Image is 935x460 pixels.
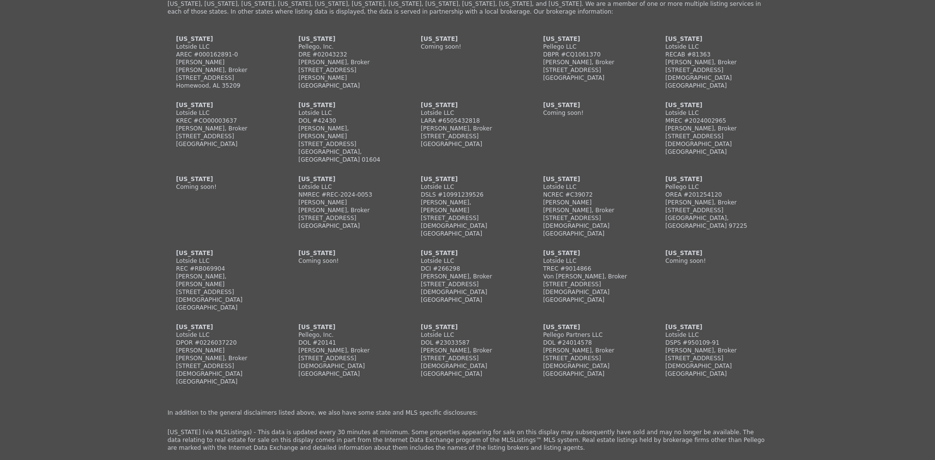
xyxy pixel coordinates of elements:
[176,132,270,140] div: [STREET_ADDRESS]
[176,323,270,331] div: [US_STATE]
[299,109,392,117] div: Lotside LLC
[299,249,392,257] div: [US_STATE]
[543,249,636,257] div: [US_STATE]
[176,183,270,191] div: Coming soon!
[299,370,392,378] div: [GEOGRAPHIC_DATA]
[299,331,392,339] div: Pellego, Inc.
[168,428,767,452] p: [US_STATE] (via MLSListings) - This data is updated every 30 minutes at minimum. Some properties ...
[299,35,392,43] div: [US_STATE]
[176,331,270,339] div: Lotside LLC
[665,175,759,183] div: [US_STATE]
[299,339,392,347] div: DOL #20141
[421,101,514,109] div: [US_STATE]
[665,370,759,378] div: [GEOGRAPHIC_DATA]
[176,249,270,257] div: [US_STATE]
[543,109,636,117] div: Coming soon!
[665,43,759,51] div: Lotside LLC
[543,74,636,82] div: [GEOGRAPHIC_DATA]
[665,101,759,109] div: [US_STATE]
[176,125,270,132] div: [PERSON_NAME], Broker
[421,109,514,117] div: Lotside LLC
[665,132,759,148] div: [STREET_ADDRESS][DEMOGRAPHIC_DATA]
[299,125,392,140] div: [PERSON_NAME], [PERSON_NAME]
[665,82,759,90] div: [GEOGRAPHIC_DATA]
[543,257,636,265] div: Lotside LLC
[421,125,514,132] div: [PERSON_NAME], Broker
[299,323,392,331] div: [US_STATE]
[543,354,636,370] div: [STREET_ADDRESS][DEMOGRAPHIC_DATA]
[299,82,392,90] div: [GEOGRAPHIC_DATA]
[176,58,270,74] div: [PERSON_NAME] [PERSON_NAME], Broker
[299,148,392,164] div: [GEOGRAPHIC_DATA], [GEOGRAPHIC_DATA] 01604
[543,191,636,199] div: NCREC #C39072
[299,347,392,354] div: [PERSON_NAME], Broker
[421,175,514,183] div: [US_STATE]
[543,280,636,296] div: [STREET_ADDRESS][DEMOGRAPHIC_DATA]
[299,214,392,222] div: [STREET_ADDRESS]
[543,51,636,58] div: DBPR #CQ1061370
[299,183,392,191] div: Lotside LLC
[665,214,759,230] div: [GEOGRAPHIC_DATA], [GEOGRAPHIC_DATA] 97225
[299,140,392,148] div: [STREET_ADDRESS]
[176,304,270,312] div: [GEOGRAPHIC_DATA]
[421,280,514,296] div: [STREET_ADDRESS][DEMOGRAPHIC_DATA]
[421,257,514,265] div: Lotside LLC
[176,35,270,43] div: [US_STATE]
[665,148,759,156] div: [GEOGRAPHIC_DATA]
[543,175,636,183] div: [US_STATE]
[665,109,759,117] div: Lotside LLC
[421,273,514,280] div: [PERSON_NAME], Broker
[421,43,514,51] div: Coming soon!
[421,140,514,148] div: [GEOGRAPHIC_DATA]
[665,51,759,58] div: RECAB #81363
[665,331,759,339] div: Lotside LLC
[543,183,636,191] div: Lotside LLC
[299,222,392,230] div: [GEOGRAPHIC_DATA]
[665,206,759,214] div: [STREET_ADDRESS]
[176,347,270,362] div: [PERSON_NAME] [PERSON_NAME], Broker
[299,66,392,82] div: [STREET_ADDRESS][PERSON_NAME]
[543,214,636,230] div: [STREET_ADDRESS][DEMOGRAPHIC_DATA]
[176,140,270,148] div: [GEOGRAPHIC_DATA]
[176,51,270,58] div: AREC #000162891-0
[665,354,759,370] div: [STREET_ADDRESS][DEMOGRAPHIC_DATA]
[543,273,636,280] div: Von [PERSON_NAME], Broker
[421,265,514,273] div: DCI #266298
[176,378,270,386] div: [GEOGRAPHIC_DATA]
[543,323,636,331] div: [US_STATE]
[176,288,270,304] div: [STREET_ADDRESS][DEMOGRAPHIC_DATA]
[299,257,392,265] div: Coming soon!
[543,43,636,51] div: Pellego LLC
[168,409,767,417] p: In addition to the general disclaimers listed above, we also have some state and MLS specific dis...
[176,117,270,125] div: KREC #CO00003637
[176,109,270,117] div: Lotside LLC
[299,58,392,66] div: [PERSON_NAME], Broker
[543,347,636,354] div: [PERSON_NAME], Broker
[421,199,514,214] div: [PERSON_NAME], [PERSON_NAME]
[665,339,759,347] div: DSPS #950109-91
[421,191,514,199] div: DSLS #10991239526
[665,199,759,206] div: [PERSON_NAME], Broker
[421,331,514,339] div: Lotside LLC
[665,35,759,43] div: [US_STATE]
[543,265,636,273] div: TREC #9014866
[543,199,636,214] div: [PERSON_NAME] [PERSON_NAME], Broker
[421,323,514,331] div: [US_STATE]
[299,51,392,58] div: DRE #02043232
[299,101,392,109] div: [US_STATE]
[176,273,270,288] div: [PERSON_NAME], [PERSON_NAME]
[421,339,514,347] div: DOL #23033587
[299,191,392,199] div: NMREC #REC-2024-0053
[665,58,759,66] div: [PERSON_NAME], Broker
[665,249,759,257] div: [US_STATE]
[543,370,636,378] div: [GEOGRAPHIC_DATA]
[543,230,636,238] div: [GEOGRAPHIC_DATA]
[665,347,759,354] div: [PERSON_NAME], Broker
[176,362,270,378] div: [STREET_ADDRESS][DEMOGRAPHIC_DATA]
[543,58,636,66] div: [PERSON_NAME], Broker
[543,101,636,109] div: [US_STATE]
[543,331,636,339] div: Pellego Partners LLC
[665,117,759,125] div: MREC #2024002965
[176,74,270,82] div: [STREET_ADDRESS]
[421,183,514,191] div: Lotside LLC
